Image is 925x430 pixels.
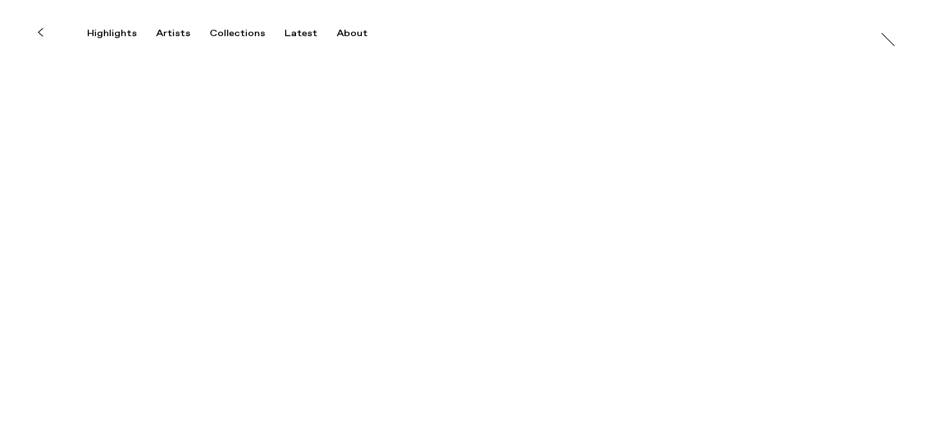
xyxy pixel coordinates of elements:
button: Artists [156,28,210,39]
div: Latest [284,28,317,39]
button: Highlights [87,28,156,39]
button: About [337,28,387,39]
button: Collections [210,28,284,39]
button: Latest [284,28,337,39]
div: Artists [156,28,190,39]
div: Highlights [87,28,137,39]
div: About [337,28,368,39]
div: Collections [210,28,265,39]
